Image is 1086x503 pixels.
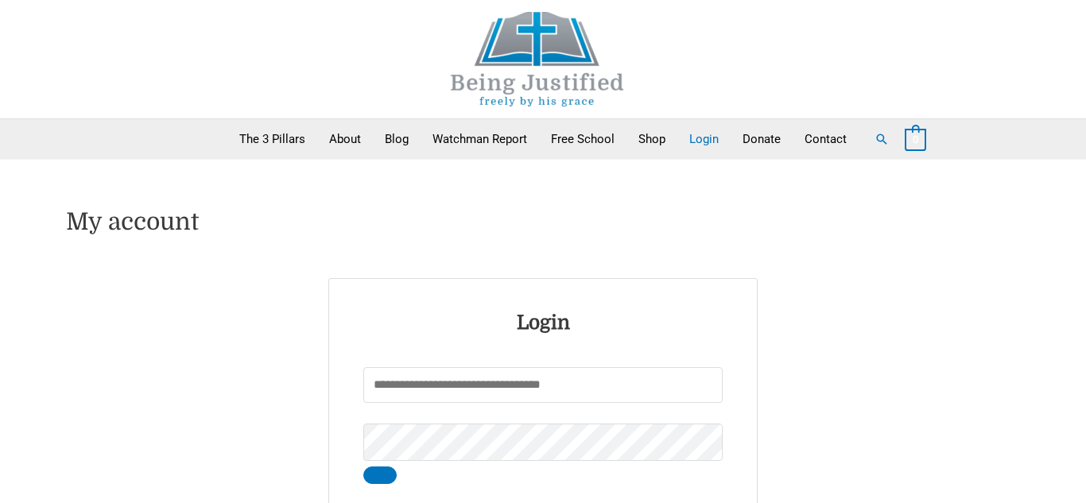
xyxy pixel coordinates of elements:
h2: Login [361,311,725,336]
a: Watchman Report [421,119,539,159]
a: The 3 Pillars [227,119,317,159]
a: About [317,119,373,159]
a: Contact [793,119,859,159]
a: View Shopping Cart, empty [905,132,926,146]
a: Search button [875,132,889,146]
a: Donate [731,119,793,159]
a: Free School [539,119,626,159]
a: Login [677,119,731,159]
button: Show password [363,466,397,484]
img: Being Justified [418,12,657,106]
a: Blog [373,119,421,159]
nav: Primary Site Navigation [227,119,859,159]
span: 0 [913,133,918,145]
a: Shop [626,119,677,159]
h1: My account [66,207,1020,236]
